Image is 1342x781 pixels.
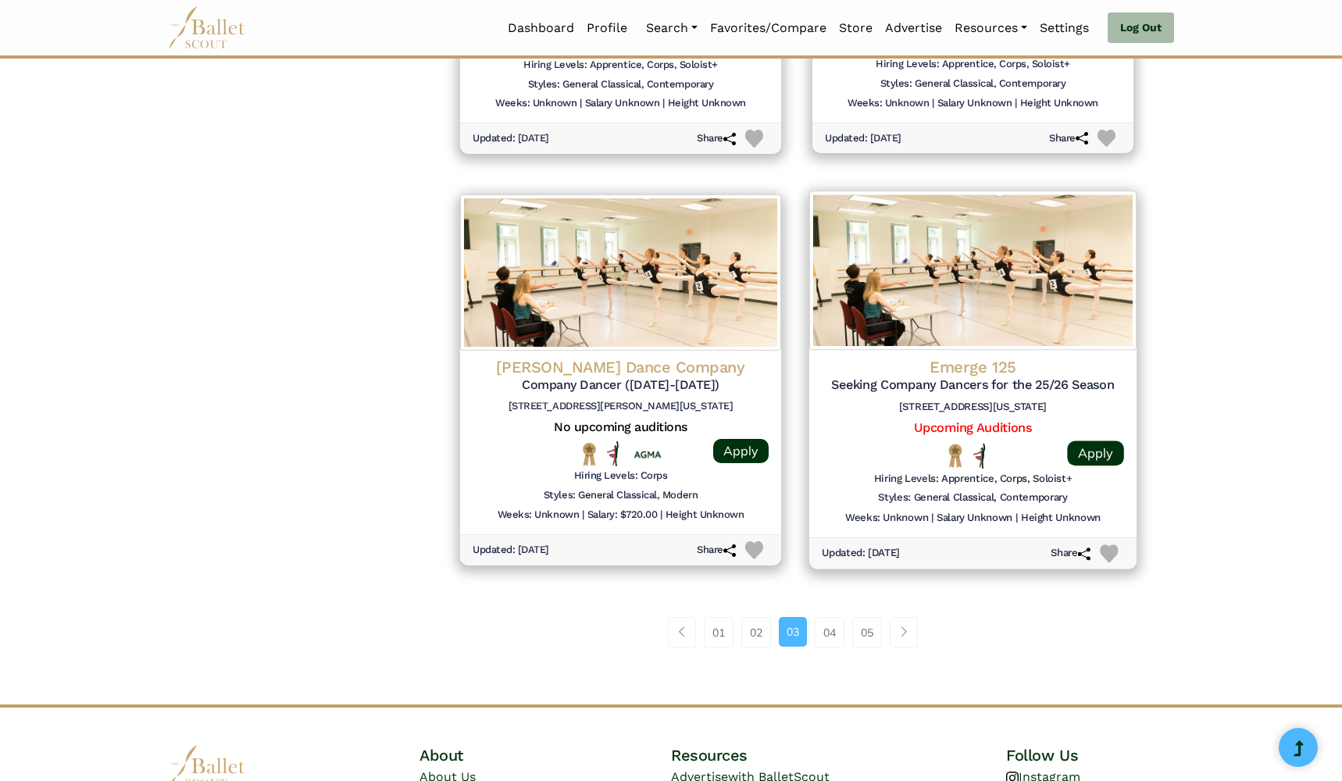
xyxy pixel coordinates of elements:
[662,97,665,110] h6: |
[582,508,584,522] h6: |
[878,491,1067,505] h6: Styles: General Classical, Contemporary
[825,132,901,145] h6: Updated: [DATE]
[745,541,763,559] img: Heart
[1051,547,1090,560] h6: Share
[932,97,934,110] h6: |
[822,377,1124,394] h5: Seeking Company Dancers for the 25/26 Season
[473,419,769,436] h5: No upcoming auditions
[640,12,704,45] a: Search
[1049,132,1088,145] h6: Share
[580,97,582,110] h6: |
[495,97,576,110] h6: Weeks: Unknown
[668,97,746,110] h6: Height Unknown
[668,617,926,648] nav: Page navigation example
[498,508,579,522] h6: Weeks: Unknown
[574,469,667,483] h6: Hiring Levels: Corps
[876,58,1070,71] h6: Hiring Levels: Apprentice, Corps, Soloist+
[845,512,928,525] h6: Weeks: Unknown
[937,512,1012,525] h6: Salary Unknown
[607,441,619,466] img: All
[848,97,929,110] h6: Weeks: Unknown
[634,450,661,460] img: Union
[419,745,587,765] h4: About
[660,508,662,522] h6: |
[1020,97,1098,110] h6: Height Unknown
[501,12,580,45] a: Dashboard
[945,443,965,468] img: National
[1098,130,1115,148] img: Heart
[460,194,781,351] img: Logo
[671,745,923,765] h4: Resources
[587,508,658,522] h6: Salary: $720.00
[713,439,769,463] a: Apply
[937,97,1012,110] h6: Salary Unknown
[879,12,948,45] a: Advertise
[473,357,769,377] h4: [PERSON_NAME] Dance Company
[544,489,698,502] h6: Styles: General Classical, Modern
[931,512,933,525] h6: |
[833,12,879,45] a: Store
[874,472,1073,485] h6: Hiring Levels: Apprentice, Corps, Soloist+
[1015,512,1018,525] h6: |
[815,617,844,648] a: 04
[741,617,771,648] a: 02
[473,544,549,557] h6: Updated: [DATE]
[1100,544,1118,562] img: Heart
[697,132,736,145] h6: Share
[779,617,807,647] a: 03
[880,77,1065,91] h6: Styles: General Classical, Contemporary
[666,508,744,522] h6: Height Unknown
[1006,745,1174,765] h4: Follow Us
[697,544,736,557] h6: Share
[1067,440,1123,465] a: Apply
[914,420,1031,435] a: Upcoming Auditions
[1108,12,1174,44] a: Log Out
[822,547,900,560] h6: Updated: [DATE]
[528,78,713,91] h6: Styles: General Classical, Contemporary
[973,443,985,469] img: All
[852,617,882,648] a: 05
[948,12,1033,45] a: Resources
[1033,12,1095,45] a: Settings
[822,356,1124,377] h4: Emerge 125
[473,400,769,413] h6: [STREET_ADDRESS][PERSON_NAME][US_STATE]
[809,191,1137,350] img: Logo
[580,442,599,466] img: National
[473,377,769,394] h5: Company Dancer ([DATE]-[DATE])
[523,59,718,72] h6: Hiring Levels: Apprentice, Corps, Soloist+
[585,97,659,110] h6: Salary Unknown
[580,12,634,45] a: Profile
[745,130,763,148] img: Heart
[822,400,1124,413] h6: [STREET_ADDRESS][US_STATE]
[1015,97,1017,110] h6: |
[704,617,733,648] a: 01
[1021,512,1101,525] h6: Height Unknown
[473,132,549,145] h6: Updated: [DATE]
[704,12,833,45] a: Favorites/Compare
